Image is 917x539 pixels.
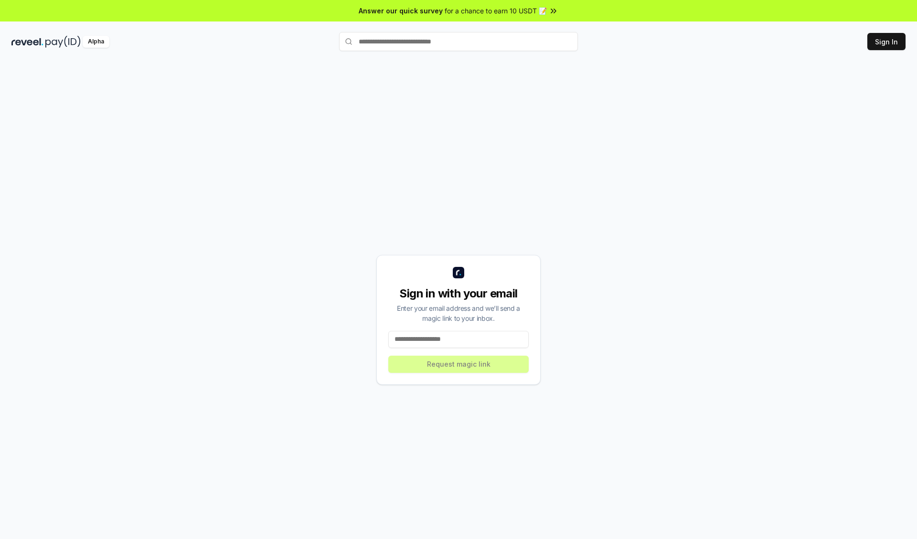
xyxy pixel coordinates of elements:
img: pay_id [45,36,81,48]
img: reveel_dark [11,36,43,48]
div: Alpha [83,36,109,48]
span: for a chance to earn 10 USDT 📝 [445,6,547,16]
div: Sign in with your email [388,286,529,301]
button: Sign In [867,33,906,50]
img: logo_small [453,267,464,278]
span: Answer our quick survey [359,6,443,16]
div: Enter your email address and we’ll send a magic link to your inbox. [388,303,529,323]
